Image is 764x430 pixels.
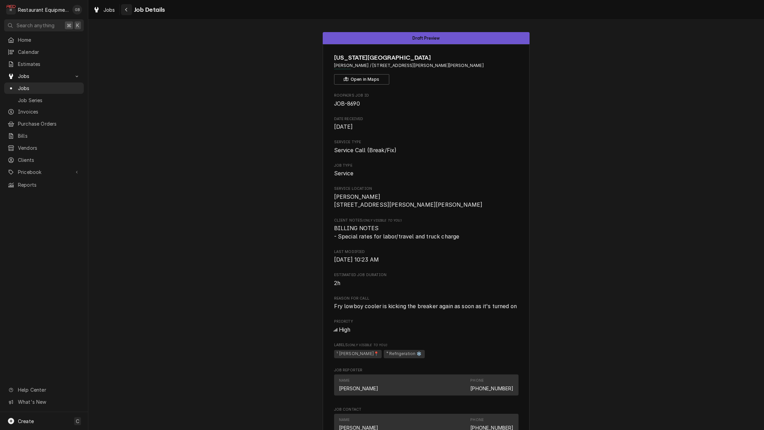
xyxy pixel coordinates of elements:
div: Job Reporter [334,368,519,399]
span: Jobs [18,72,70,80]
div: Job Reporter List [334,374,519,399]
span: Service Call (Break/Fix) [334,147,397,154]
span: Job Reporter [334,368,519,373]
span: Jobs [103,6,115,13]
a: Clients [4,154,84,166]
span: Roopairs Job ID [334,100,519,108]
span: Labels [334,342,519,348]
span: Fry lowboy cooler is kicking the breaker again as soon as it's turned on [334,303,517,310]
div: Phone [470,378,484,383]
span: Help Center [18,386,80,393]
span: (Only Visible to You) [348,343,387,347]
span: Vendors [18,144,80,152]
a: Calendar [4,46,84,58]
span: [PERSON_NAME] [STREET_ADDRESS][PERSON_NAME][PERSON_NAME] [334,194,483,208]
span: Draft Preview [412,36,440,40]
div: Name [339,378,379,392]
div: Client Information [334,53,519,85]
div: Gary Beaver's Avatar [72,5,82,14]
button: Navigate back [121,4,132,15]
span: Service Type [334,139,519,145]
span: Service Type [334,146,519,155]
span: ⌘ [67,22,71,29]
div: R [6,5,16,14]
span: Reports [18,181,80,188]
div: Name [339,378,350,383]
a: Estimates [4,58,84,70]
span: Service Location [334,193,519,209]
span: [DATE] [334,124,353,130]
div: Restaurant Equipment Diagnostics [18,6,69,13]
div: Phone [470,417,484,423]
span: What's New [18,398,80,405]
a: Bills [4,130,84,141]
div: Roopairs Job ID [334,93,519,108]
div: Job Type [334,163,519,178]
span: Search anything [17,22,54,29]
span: Name [334,53,519,62]
span: Clients [18,156,80,164]
span: Reason For Call [334,296,519,301]
div: Priority [334,319,519,334]
div: Name [339,417,350,423]
a: Go to What's New [4,396,84,408]
span: Invoices [18,108,80,115]
button: Open in Maps [334,74,389,85]
a: Go to Jobs [4,70,84,82]
div: Service Location [334,186,519,209]
span: Calendar [18,48,80,56]
div: GB [72,5,82,14]
div: Estimated Job Duration [334,272,519,287]
div: Service Type [334,139,519,154]
a: Jobs [90,4,118,16]
span: Roopairs Job ID [334,93,519,98]
a: Vendors [4,142,84,154]
span: Pricebook [18,168,70,176]
span: Job Contact [334,407,519,412]
div: Status [323,32,530,44]
span: Last Modified [334,256,519,264]
span: Priority [334,326,519,334]
span: Client Notes [334,218,519,223]
div: High [334,326,519,334]
div: Date Received [334,116,519,131]
a: [PHONE_NUMBER] [470,385,513,391]
a: Jobs [4,82,84,94]
span: Bills [18,132,80,139]
span: Job Details [132,5,165,14]
div: [PERSON_NAME] [339,385,379,392]
button: Search anything⌘K [4,19,84,31]
a: Job Series [4,95,84,106]
span: Date Received [334,123,519,131]
div: Contact [334,374,519,395]
span: Job Series [18,97,80,104]
span: Service [334,170,354,177]
span: Priority [334,319,519,324]
span: (Only Visible to You) [362,218,401,222]
span: Date Received [334,116,519,122]
span: ¹ [PERSON_NAME]📍 [334,350,382,358]
span: ⁴ Refrigeration ❄️ [384,350,425,358]
span: [object Object] [334,349,519,359]
a: Home [4,34,84,46]
div: Restaurant Equipment Diagnostics's Avatar [6,5,16,14]
span: K [76,22,79,29]
span: Last Modified [334,249,519,255]
a: Go to Pricebook [4,166,84,178]
span: C [76,418,79,425]
div: Phone [470,378,513,392]
span: Estimates [18,60,80,68]
span: [DATE] 10:23 AM [334,256,379,263]
span: Service Location [334,186,519,192]
span: Home [18,36,80,43]
div: Last Modified [334,249,519,264]
div: Reason For Call [334,296,519,311]
a: Go to Help Center [4,384,84,395]
span: Create [18,418,34,424]
span: Job Type [334,163,519,168]
span: Job Type [334,169,519,178]
span: Reason For Call [334,302,519,311]
span: BILLING NOTES - Special rates for labor/travel and truck charge [334,225,460,240]
span: Address [334,62,519,69]
div: [object Object] [334,342,519,359]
